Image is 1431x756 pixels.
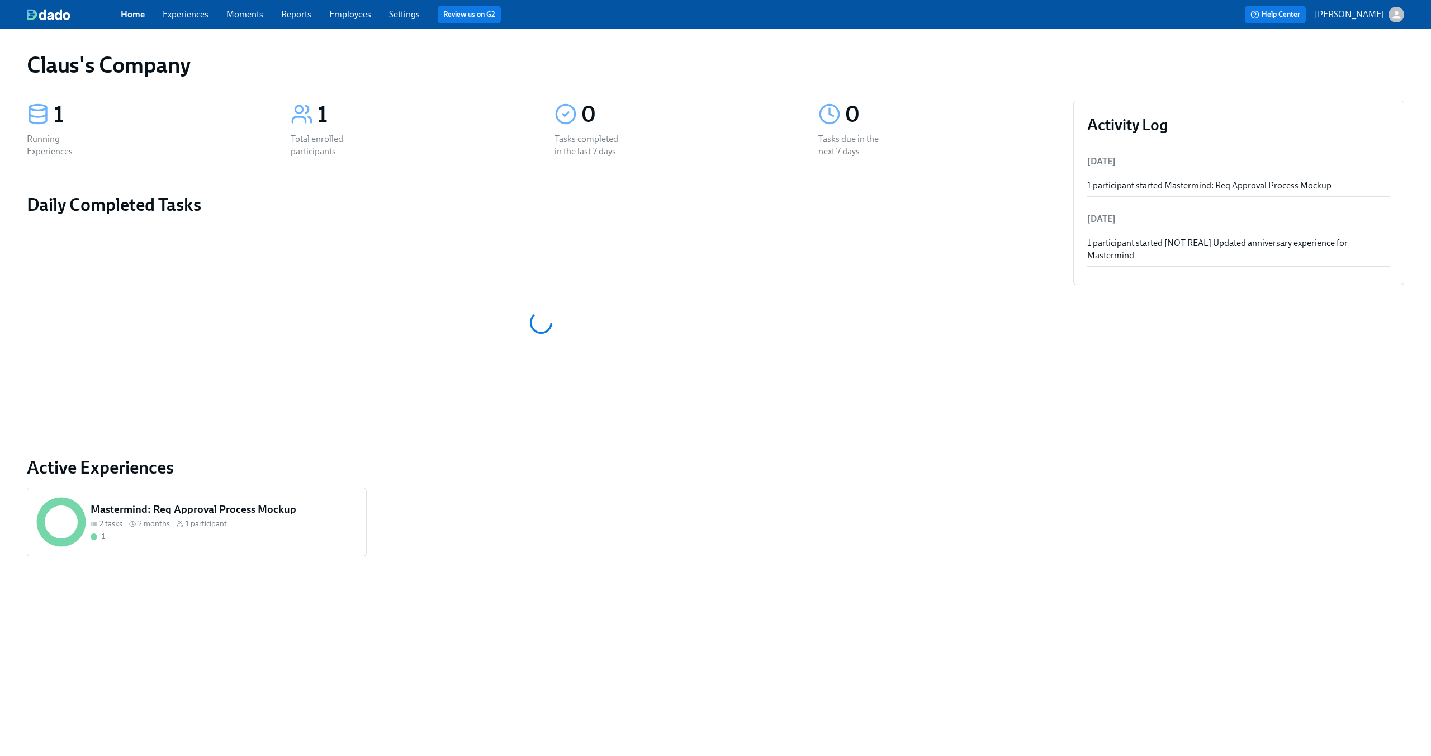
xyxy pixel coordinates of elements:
[27,193,1055,216] h2: Daily Completed Tasks
[99,518,122,529] span: 2 tasks
[845,101,1055,129] div: 0
[91,502,357,517] h5: Mastermind: Req Approval Process Mockup
[1250,9,1300,20] span: Help Center
[27,456,1055,479] a: Active Experiences
[102,531,105,542] div: 1
[27,9,70,20] img: dado
[1087,206,1390,233] li: [DATE]
[581,101,792,129] div: 0
[555,133,626,158] div: Tasks completed in the last 7 days
[281,9,311,20] a: Reports
[389,9,420,20] a: Settings
[27,488,367,556] a: Mastermind: Req Approval Process Mockup2 tasks 2 months1 participant1
[818,133,890,158] div: Tasks due in the next 7 days
[121,9,145,20] a: Home
[1087,115,1390,135] h3: Activity Log
[186,518,227,529] span: 1 participant
[163,9,209,20] a: Experiences
[1245,6,1306,23] button: Help Center
[1087,237,1390,262] div: 1 participant started [NOT REAL] Updated anniversary experience for Mastermind
[226,9,263,20] a: Moments
[27,133,98,158] div: Running Experiences
[27,9,121,20] a: dado
[54,101,264,129] div: 1
[291,133,362,158] div: Total enrolled participants
[443,9,495,20] a: Review us on G2
[138,518,170,529] span: 2 months
[1087,179,1390,192] div: 1 participant started Mastermind: Req Approval Process Mockup
[438,6,501,23] button: Review us on G2
[1087,148,1390,175] li: [DATE]
[27,51,191,78] h1: Claus's Company
[1315,7,1404,22] button: [PERSON_NAME]
[329,9,371,20] a: Employees
[91,531,105,542] div: Completed all due tasks
[1315,8,1384,21] p: [PERSON_NAME]
[318,101,528,129] div: 1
